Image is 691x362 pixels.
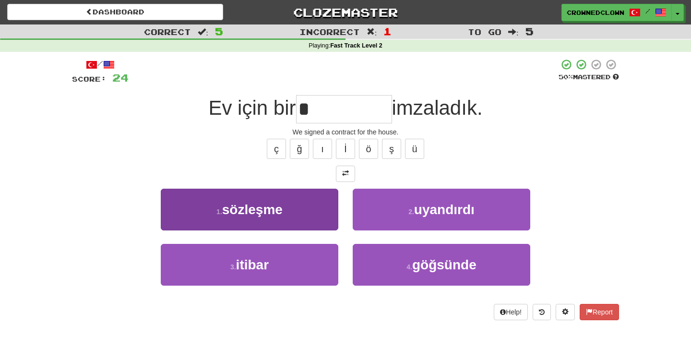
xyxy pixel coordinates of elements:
span: sözleşme [222,202,283,217]
span: CrownedClown [567,8,624,17]
button: ğ [290,139,309,159]
a: CrownedClown / [561,4,672,21]
span: 1 [383,25,392,37]
small: 4 . [406,263,412,271]
div: We signed a contract for the house. [72,127,619,137]
div: / [72,59,129,71]
span: 24 [112,72,129,84]
a: Clozemaster [238,4,453,21]
span: : [198,28,208,36]
span: uyandırdı [414,202,475,217]
div: Mastered [559,73,619,82]
button: 2.uyandırdı [353,189,530,230]
button: Report [580,304,619,320]
span: Correct [144,27,191,36]
span: göğsünde [412,257,477,272]
span: To go [468,27,501,36]
button: 3.itibar [161,244,338,286]
button: Help! [494,304,528,320]
button: 4.göğsünde [353,244,530,286]
span: itibar [236,257,269,272]
span: 5 [525,25,534,37]
span: Ev için bir [208,97,296,119]
button: Toggle translation (alt+t) [336,166,355,182]
span: 5 [215,25,223,37]
button: İ [336,139,355,159]
span: imzaladık. [392,97,483,119]
button: ç [267,139,286,159]
a: Dashboard [7,4,223,20]
button: Round history (alt+y) [533,304,551,320]
small: 2 . [408,208,414,216]
button: ş [382,139,401,159]
small: 3 . [230,263,236,271]
span: Incorrect [299,27,360,36]
button: ö [359,139,378,159]
span: 50 % [559,73,573,81]
small: 1 . [216,208,222,216]
button: 1.sözleşme [161,189,338,230]
strong: Fast Track Level 2 [330,42,382,49]
span: : [367,28,377,36]
button: ü [405,139,424,159]
button: ı [313,139,332,159]
span: / [645,8,650,14]
span: Score: [72,75,107,83]
span: : [508,28,519,36]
